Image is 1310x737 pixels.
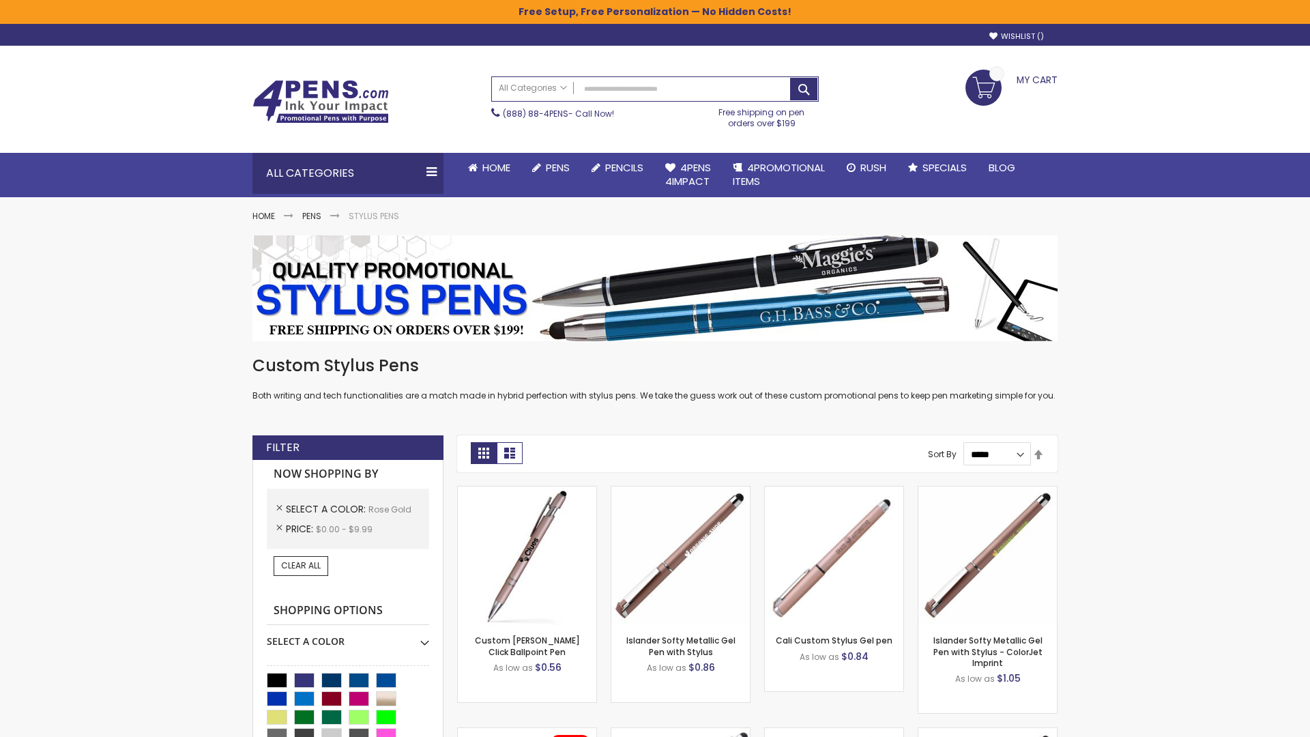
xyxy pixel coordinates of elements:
[521,153,581,183] a: Pens
[997,671,1021,685] span: $1.05
[471,442,497,464] strong: Grid
[546,160,570,175] span: Pens
[267,625,429,648] div: Select A Color
[605,160,643,175] span: Pencils
[316,523,373,535] span: $0.00 - $9.99
[274,556,328,575] a: Clear All
[349,210,399,222] strong: Stylus Pens
[492,77,574,100] a: All Categories
[499,83,567,93] span: All Categories
[765,487,903,625] img: Cali Custom Stylus Gel pen-Rose Gold
[286,522,316,536] span: Price
[368,504,411,515] span: Rose Gold
[860,160,886,175] span: Rush
[267,460,429,489] strong: Now Shopping by
[252,355,1058,402] div: Both writing and tech functionalities are a match made in hybrid perfection with stylus pens. We ...
[722,153,836,197] a: 4PROMOTIONALITEMS
[928,448,957,460] label: Sort By
[482,160,510,175] span: Home
[626,635,736,657] a: Islander Softy Metallic Gel Pen with Stylus
[281,560,321,571] span: Clear All
[705,102,819,129] div: Free shipping on pen orders over $199
[647,662,686,674] span: As low as
[458,487,596,625] img: Custom Alex II Click Ballpoint Pen-Rose Gold
[955,673,995,684] span: As low as
[765,486,903,497] a: Cali Custom Stylus Gel pen-Rose Gold
[266,440,300,455] strong: Filter
[458,486,596,497] a: Custom Alex II Click Ballpoint Pen-Rose Gold
[252,235,1058,341] img: Stylus Pens
[611,486,750,497] a: Islander Softy Metallic Gel Pen with Stylus-Rose Gold
[654,153,722,197] a: 4Pens4impact
[918,486,1057,497] a: Islander Softy Metallic Gel Pen with Stylus - ColorJet Imprint-Rose Gold
[989,160,1015,175] span: Blog
[286,502,368,516] span: Select A Color
[535,661,562,674] span: $0.56
[475,635,580,657] a: Custom [PERSON_NAME] Click Ballpoint Pen
[665,160,711,188] span: 4Pens 4impact
[922,160,967,175] span: Specials
[252,210,275,222] a: Home
[897,153,978,183] a: Specials
[252,80,389,124] img: 4Pens Custom Pens and Promotional Products
[252,153,443,194] div: All Categories
[841,650,869,663] span: $0.84
[836,153,897,183] a: Rush
[493,662,533,674] span: As low as
[733,160,825,188] span: 4PROMOTIONAL ITEMS
[302,210,321,222] a: Pens
[978,153,1026,183] a: Blog
[267,596,429,626] strong: Shopping Options
[776,635,892,646] a: Cali Custom Stylus Gel pen
[503,108,568,119] a: (888) 88-4PENS
[688,661,715,674] span: $0.86
[503,108,614,119] span: - Call Now!
[800,651,839,663] span: As low as
[918,487,1057,625] img: Islander Softy Metallic Gel Pen with Stylus - ColorJet Imprint-Rose Gold
[933,635,1043,668] a: Islander Softy Metallic Gel Pen with Stylus - ColorJet Imprint
[989,31,1044,42] a: Wishlist
[252,355,1058,377] h1: Custom Stylus Pens
[611,487,750,625] img: Islander Softy Metallic Gel Pen with Stylus-Rose Gold
[457,153,521,183] a: Home
[581,153,654,183] a: Pencils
